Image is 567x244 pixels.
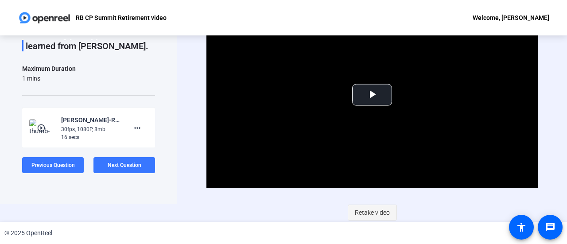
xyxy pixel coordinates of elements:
[37,124,47,132] mat-icon: play_circle_outline
[473,12,549,23] div: Welcome, [PERSON_NAME]
[108,162,141,168] span: Next Question
[22,157,84,173] button: Previous Question
[355,204,390,221] span: Retake video
[22,74,76,83] div: 1 mins
[31,162,75,168] span: Previous Question
[352,84,392,105] button: Play Video
[61,115,120,125] div: [PERSON_NAME]-RB CP Summit Retirement video-RB CP Summit Retirement video-1756309141945-webcam
[61,125,120,133] div: 30fps, 1080P, 8mb
[29,119,55,137] img: thumb-nail
[516,222,527,232] mat-icon: accessibility
[22,63,76,74] div: Maximum Duration
[76,12,167,23] p: RB CP Summit Retirement video
[545,222,555,232] mat-icon: message
[18,9,71,27] img: OpenReel logo
[61,133,120,141] div: 16 secs
[206,1,538,188] div: Video Player
[4,229,52,238] div: © 2025 OpenReel
[348,205,397,221] button: Retake video
[132,123,143,133] mat-icon: more_horiz
[93,157,155,173] button: Next Question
